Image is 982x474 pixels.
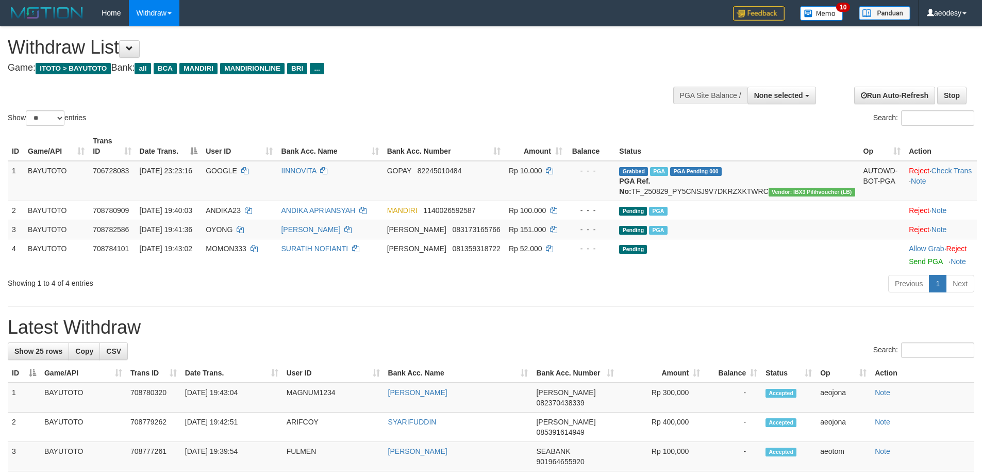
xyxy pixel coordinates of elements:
span: GOOGLE [206,167,237,175]
label: Search: [873,342,974,358]
th: Bank Acc. Name: activate to sort column ascending [277,132,382,161]
a: Next [946,275,974,292]
td: · [905,201,977,220]
a: Send PGA [909,257,942,266]
th: Bank Acc. Number: activate to sort column ascending [532,364,618,383]
td: · [905,220,977,239]
span: Copy [75,347,93,355]
img: Feedback.jpg [733,6,785,21]
td: MAGNUM1234 [282,383,384,413]
a: SYARIFUDDIN [388,418,437,426]
th: User ID: activate to sort column ascending [202,132,277,161]
td: ARIFCOY [282,413,384,442]
a: ANDIKA APRIANSYAH [281,206,355,215]
a: Note [951,257,966,266]
span: Pending [619,226,647,235]
span: Copy 1140026592587 to clipboard [423,206,475,215]
th: Trans ID: activate to sort column ascending [89,132,135,161]
td: 3 [8,442,40,471]
span: [DATE] 19:40:03 [140,206,192,215]
td: [DATE] 19:42:51 [181,413,282,442]
th: Date Trans.: activate to sort column descending [136,132,202,161]
a: Reject [909,167,929,175]
span: ... [310,63,324,74]
td: BAYUTOTO [24,201,89,220]
span: Accepted [765,418,796,427]
button: None selected [747,87,816,104]
th: ID: activate to sort column descending [8,364,40,383]
th: Action [905,132,977,161]
th: Date Trans.: activate to sort column ascending [181,364,282,383]
span: Copy 085391614949 to clipboard [536,428,584,436]
td: · · [905,161,977,201]
td: 708777261 [126,442,181,471]
th: Game/API: activate to sort column ascending [24,132,89,161]
a: IINNOVITA [281,167,316,175]
span: MOMON333 [206,244,246,253]
th: ID [8,132,24,161]
div: - - - [571,243,611,254]
span: Accepted [765,389,796,398]
span: Show 25 rows [14,347,62,355]
td: BAYUTOTO [24,161,89,201]
a: Run Auto-Refresh [854,87,935,104]
span: all [135,63,151,74]
a: Previous [888,275,929,292]
span: CSV [106,347,121,355]
a: Show 25 rows [8,342,69,360]
th: Amount: activate to sort column ascending [505,132,567,161]
span: Marked by aeojona [649,226,667,235]
a: Allow Grab [909,244,944,253]
td: BAYUTOTO [24,220,89,239]
span: PGA Pending [670,167,722,176]
th: Balance [567,132,615,161]
a: Check Trans [931,167,972,175]
span: · [909,244,946,253]
span: Marked by aeojona [649,207,667,216]
h1: Latest Withdraw [8,317,974,338]
td: BAYUTOTO [24,239,89,271]
span: BRI [287,63,307,74]
a: Reject [909,206,929,215]
span: ANDIKA23 [206,206,241,215]
span: Rp 10.000 [509,167,542,175]
td: [DATE] 19:39:54 [181,442,282,471]
span: [PERSON_NAME] [536,418,595,426]
b: PGA Ref. No: [619,177,650,195]
th: Bank Acc. Number: activate to sort column ascending [383,132,505,161]
span: Copy 082370438339 to clipboard [536,399,584,407]
td: FULMEN [282,442,384,471]
span: [PERSON_NAME] [387,244,446,253]
td: 1 [8,383,40,413]
a: Stop [937,87,967,104]
th: Amount: activate to sort column ascending [618,364,704,383]
div: - - - [571,166,611,176]
th: Bank Acc. Name: activate to sort column ascending [384,364,532,383]
span: 10 [836,3,850,12]
span: 708780909 [93,206,129,215]
span: Copy 82245010484 to clipboard [418,167,462,175]
td: aeotom [816,442,871,471]
div: - - - [571,205,611,216]
td: Rp 300,000 [618,383,704,413]
a: Note [875,388,890,397]
span: 708782586 [93,225,129,234]
th: Status [615,132,859,161]
td: AUTOWD-BOT-PGA [859,161,905,201]
th: User ID: activate to sort column ascending [282,364,384,383]
td: 708780320 [126,383,181,413]
span: ITOTO > BAYUTOTO [36,63,111,74]
td: aeojona [816,413,871,442]
span: 708784101 [93,244,129,253]
span: Copy 081359318722 to clipboard [452,244,500,253]
span: MANDIRI [387,206,418,215]
td: TF_250829_PY5CNSJ9V7DKRZXKTWRC [615,161,859,201]
a: Note [875,418,890,426]
h4: Game: Bank: [8,63,644,73]
label: Search: [873,110,974,126]
a: Reject [946,244,967,253]
span: Rp 151.000 [509,225,546,234]
span: [DATE] 19:43:02 [140,244,192,253]
a: Reject [909,225,929,234]
td: [DATE] 19:43:04 [181,383,282,413]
